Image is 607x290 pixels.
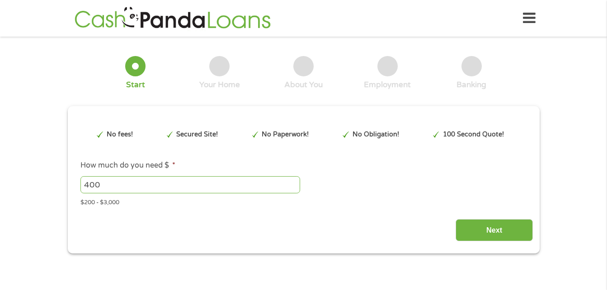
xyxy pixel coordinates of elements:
[284,80,323,90] div: About You
[456,219,533,241] input: Next
[80,161,175,170] label: How much do you need $
[126,80,145,90] div: Start
[364,80,411,90] div: Employment
[107,130,133,140] p: No fees!
[199,80,240,90] div: Your Home
[443,130,504,140] p: 100 Second Quote!
[262,130,309,140] p: No Paperwork!
[353,130,399,140] p: No Obligation!
[80,195,526,207] div: $200 - $3,000
[456,80,486,90] div: Banking
[176,130,218,140] p: Secured Site!
[72,5,273,31] img: GetLoanNow Logo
